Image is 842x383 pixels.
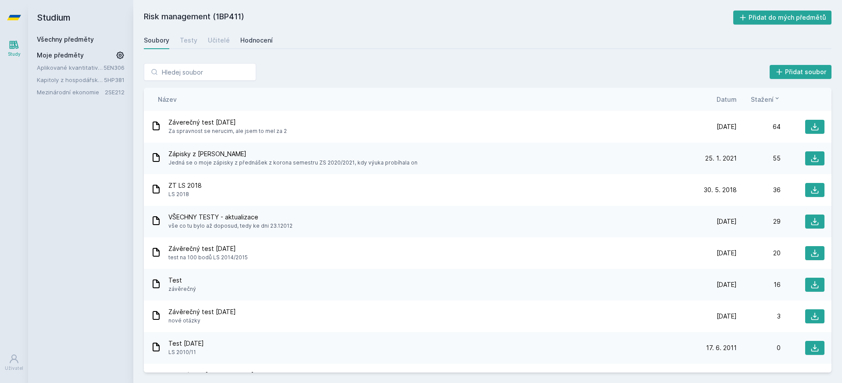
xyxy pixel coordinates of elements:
span: 30. 5. 2018 [704,186,737,194]
a: Hodnocení [240,32,273,49]
span: Závěrečný test [DATE] [168,308,236,316]
a: 2SE212 [105,89,125,96]
span: [DATE] [717,249,737,258]
a: Study [2,35,26,62]
span: [DATE] [717,312,737,321]
span: Moje předměty [37,51,84,60]
span: [DATE] [717,280,737,289]
a: Učitelé [208,32,230,49]
span: LS 2010/11 [168,348,204,357]
div: Hodnocení [240,36,273,45]
div: Study [8,51,21,57]
span: 17. 6. 2011 [706,344,737,352]
span: Přednášky - [PERSON_NAME] - LS 2010/2011 [168,371,477,379]
button: Datum [717,95,737,104]
span: Zápisky z [PERSON_NAME] [168,150,417,158]
a: Aplikované kvantitativní metody I [37,63,103,72]
button: Přidat soubor [770,65,832,79]
div: 29 [737,217,781,226]
a: Mezinárodní ekonomie [37,88,105,97]
span: ZT LS 2018 [168,181,202,190]
span: nové otázky [168,316,236,325]
span: LS 2018 [168,190,202,199]
button: Stažení [751,95,781,104]
div: Testy [180,36,197,45]
div: 55 [737,154,781,163]
input: Hledej soubor [144,63,256,81]
span: Test [DATE] [168,339,204,348]
div: 36 [737,186,781,194]
a: Soubory [144,32,169,49]
span: Test [168,276,196,285]
a: Uživatel [2,349,26,376]
div: Učitelé [208,36,230,45]
a: 5EN306 [103,64,125,71]
a: Všechny předměty [37,36,94,43]
a: 5HP381 [104,76,125,83]
button: Přidat do mých předmětů [733,11,832,25]
button: Název [158,95,177,104]
div: Uživatel [5,365,23,372]
div: 64 [737,122,781,131]
div: 3 [737,312,781,321]
div: Soubory [144,36,169,45]
span: vše co tu bylo až doposud, tedy ke dni 23.12012 [168,222,293,230]
span: VŠECHNY TESTY - aktualizace [168,213,293,222]
span: [DATE] [717,217,737,226]
span: Záverečný test [DATE] [168,118,287,127]
div: 0 [737,344,781,352]
a: Testy [180,32,197,49]
span: [DATE] [717,122,737,131]
div: 20 [737,249,781,258]
a: Kapitoly z hospodářské politiky [37,75,104,84]
span: závěrečný [168,285,196,294]
span: Za spravnost se nerucim, ale jsem to mel za 2 [168,127,287,136]
span: test na 100 bodů LS 2014/2015 [168,253,248,262]
span: Stažení [751,95,774,104]
h2: Risk management (1BP411) [144,11,733,25]
span: Jedná se o moje zápisky z přednášek z korona semestru ZS 2020/2021, kdy výuka probíhala on [168,158,417,167]
span: Závěrečný test [DATE] [168,244,248,253]
div: 16 [737,280,781,289]
span: 25. 1. 2021 [705,154,737,163]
